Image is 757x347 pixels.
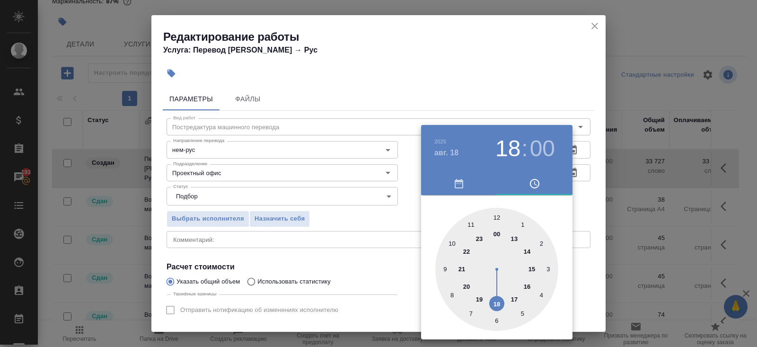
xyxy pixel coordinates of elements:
h3: : [521,135,528,162]
button: 2025 [434,139,446,144]
button: 00 [530,135,555,162]
button: 18 [495,135,520,162]
button: авг. 18 [434,147,458,159]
